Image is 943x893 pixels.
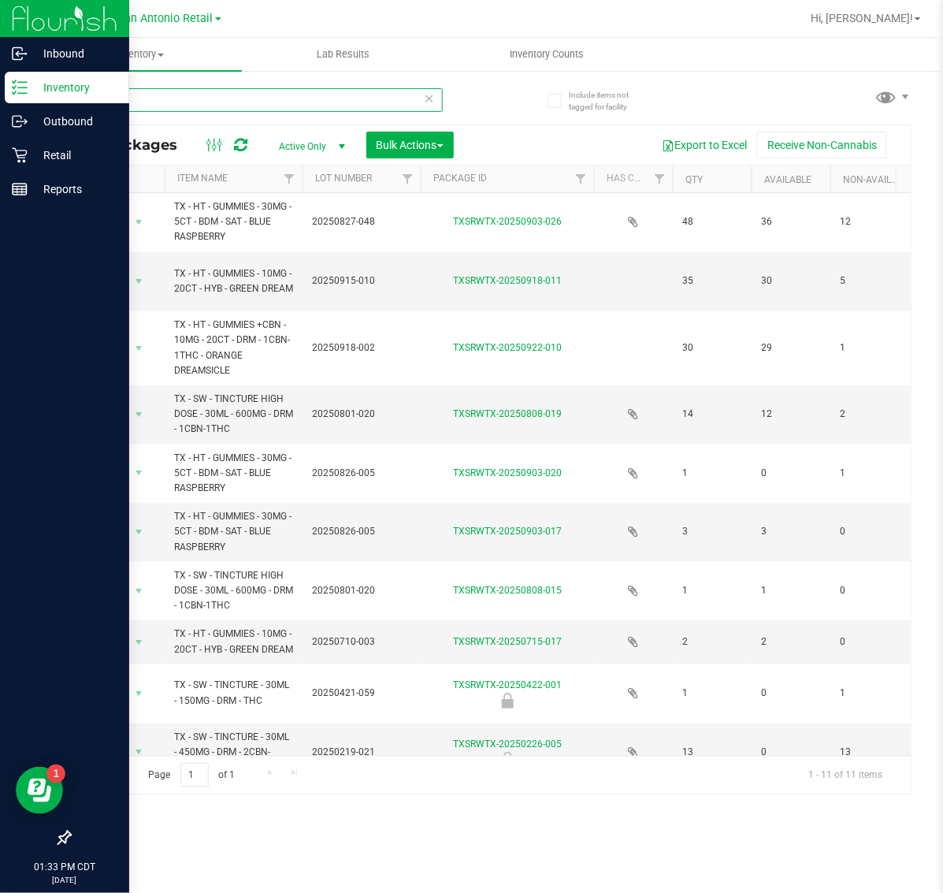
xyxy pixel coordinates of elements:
a: Filter [568,166,594,192]
a: Lot Number [315,173,372,184]
span: 29 [761,340,821,355]
span: 20250801-020 [312,407,411,422]
span: Inventory [38,47,242,61]
button: Bulk Actions [366,132,454,158]
span: Page of 1 [135,763,248,787]
span: 14 [682,407,742,422]
a: TXSRWTX-20250808-019 [453,408,562,419]
span: 1 [840,340,900,355]
span: TX - SW - TINCTURE - 30ML - 450MG - DRM - 2CBN-1THC [174,730,293,776]
a: TXSRWTX-20250226-005 [453,739,562,750]
a: TXSRWTX-20250808-015 [453,585,562,596]
p: 01:33 PM CDT [7,860,122,874]
span: 20250826-005 [312,524,411,539]
a: Inventory Counts [445,38,649,71]
span: 13 [840,745,900,760]
p: Reports [28,180,122,199]
span: 13 [682,745,742,760]
inline-svg: Inbound [12,46,28,61]
button: Export to Excel [652,132,757,158]
a: Item Name [177,173,228,184]
span: select [129,211,149,233]
div: Quarantine [418,752,596,768]
span: 20250915-010 [312,273,411,288]
iframe: Resource center unread badge [46,765,65,783]
span: 20250710-003 [312,634,411,649]
a: TXSRWTX-20250903-026 [453,216,562,227]
span: 1 [840,686,900,701]
span: select [129,337,149,359]
p: [DATE] [7,874,122,886]
span: 3 [761,524,821,539]
a: TXSRWTX-20250918-011 [453,275,562,286]
inline-svg: Reports [12,181,28,197]
a: TXSRWTX-20250922-010 [453,342,562,353]
span: TX - HT - GUMMIES - 10MG - 20CT - HYB - GREEN DREAM [174,266,293,296]
inline-svg: Outbound [12,113,28,129]
span: 20250219-021 [312,745,411,760]
a: Non-Available [843,174,913,185]
a: TXSRWTX-20250422-001 [453,679,562,690]
inline-svg: Inventory [12,80,28,95]
span: select [129,404,149,426]
span: 1 - 11 of 11 items [796,763,895,787]
span: select [129,270,149,292]
span: TX - HT - GUMMIES - 10MG - 20CT - HYB - GREEN DREAM [174,627,293,657]
span: 35 [682,273,742,288]
span: 20250801-020 [312,583,411,598]
span: 1 [761,583,821,598]
span: Lab Results [295,47,391,61]
a: Available [764,174,811,185]
span: TX - HT - GUMMIES - 30MG - 5CT - BDM - SAT - BLUE RASPBERRY [174,451,293,497]
button: Receive Non-Cannabis [757,132,887,158]
a: Qty [685,174,703,185]
p: Outbound [28,112,122,131]
inline-svg: Retail [12,147,28,163]
span: TX San Antonio Retail [101,12,213,25]
span: select [129,741,149,763]
span: All Packages [82,136,193,154]
span: 2 [682,634,742,649]
span: 12 [761,407,821,422]
a: Inventory [38,38,242,71]
input: Search Package ID, Item Name, SKU, Lot or Part Number... [69,88,443,112]
div: Quarantine [418,693,596,709]
span: select [129,580,149,602]
span: Clear [424,88,435,109]
span: select [129,631,149,653]
span: 1 [840,466,900,481]
span: 0 [840,583,900,598]
a: Filter [395,166,421,192]
span: 48 [682,214,742,229]
span: 30 [682,340,742,355]
span: 1 [682,583,742,598]
span: Include items not tagged for facility [569,89,648,113]
span: Inventory Counts [488,47,605,61]
th: Has COA [594,166,673,193]
span: TX - HT - GUMMIES +CBN - 10MG - 20CT - DRM - 1CBN-1THC - ORANGE DREAMSICLE [174,318,293,378]
span: 0 [761,686,821,701]
a: Filter [647,166,673,192]
span: TX - HT - GUMMIES - 30MG - 5CT - BDM - SAT - BLUE RASPBERRY [174,509,293,555]
span: 2 [840,407,900,422]
span: 2 [761,634,821,649]
span: 0 [761,745,821,760]
a: Package ID [433,173,487,184]
a: Lab Results [242,38,446,71]
a: Filter [277,166,303,192]
input: 1 [180,763,209,787]
span: 0 [840,524,900,539]
span: 30 [761,273,821,288]
span: 3 [682,524,742,539]
a: TXSRWTX-20250715-017 [453,636,562,647]
p: Retail [28,146,122,165]
span: 0 [761,466,821,481]
iframe: Resource center [16,767,63,814]
span: 0 [840,634,900,649]
span: Hi, [PERSON_NAME]! [811,12,913,24]
span: 20250827-048 [312,214,411,229]
a: TXSRWTX-20250903-017 [453,526,562,537]
span: 36 [761,214,821,229]
span: TX - SW - TINCTURE HIGH DOSE - 30ML - 600MG - DRM - 1CBN-1THC [174,568,293,614]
